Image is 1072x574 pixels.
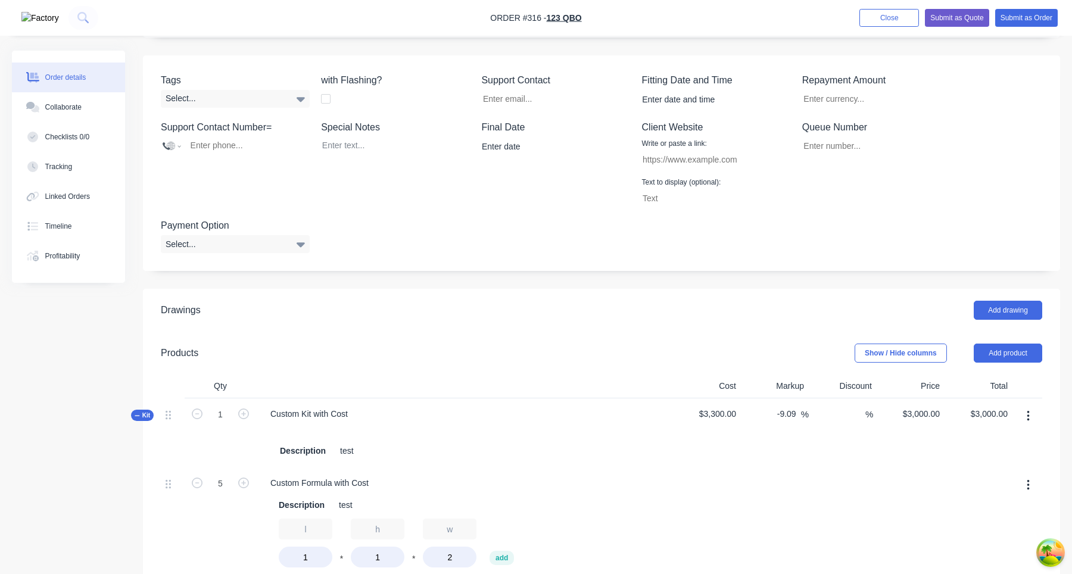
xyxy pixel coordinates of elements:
input: Label [279,519,332,539]
div: Order details [45,72,86,83]
div: Total [945,375,1012,398]
label: Support Contact Number= [161,120,310,135]
button: Checklists 0/0 [12,122,125,152]
div: Discount [809,375,877,398]
div: Tracking [45,161,73,172]
button: add [490,551,514,565]
div: Collaborate [45,102,82,113]
input: Value [351,547,404,567]
div: Profitability [45,251,80,261]
div: test [334,497,357,514]
div: Timeline [45,221,72,232]
input: Enter email... [473,90,630,108]
button: Add product [974,344,1042,363]
div: Select... [161,90,310,108]
a: 123 QBO [547,13,582,23]
button: Submit as Quote [925,9,989,27]
button: Kit [131,410,154,421]
div: Checklists 0/0 [45,132,90,142]
button: Open Tanstack query devtools [1039,541,1062,564]
button: Profitability [12,241,125,271]
div: Custom Formula with Cost [261,475,378,492]
input: Enter date [473,138,622,155]
label: Payment Option [161,219,310,233]
button: Timeline [12,211,125,241]
button: Order details [12,63,125,92]
span: Order #316 - [490,13,546,23]
label: Support Contact [481,73,630,88]
input: Text [636,189,778,207]
label: Tags [161,73,310,88]
span: % [865,408,873,422]
div: Cost [673,375,741,398]
input: Enter currency... [793,90,951,108]
span: % [801,408,809,422]
button: Close [859,9,919,27]
div: Price [877,375,945,398]
button: Submit as Order [995,9,1058,27]
input: Label [423,519,476,539]
button: Linked Orders [12,182,125,211]
span: $3,300.00 [678,408,736,420]
label: Final Date [481,120,630,135]
button: Tracking [12,152,125,182]
label: Fitting Date and Time [642,73,791,88]
label: Text to display (optional): [642,177,721,188]
button: Collaborate [12,92,125,122]
input: Label [351,519,404,539]
input: Enter number... [793,137,951,155]
label: Queue Number [802,120,951,135]
div: Qty [185,375,256,398]
div: Description [275,442,331,460]
div: test [335,442,359,460]
div: Select... [161,235,310,253]
input: Enter phone... [189,139,300,152]
div: Description [274,497,329,514]
div: Products [161,346,198,360]
label: Write or paste a link: [642,138,707,149]
button: Add drawing [974,301,1042,320]
div: Custom Kit with Cost [261,405,357,423]
img: Factory [21,12,59,24]
label: Repayment Amount [802,73,951,88]
div: Linked Orders [45,191,90,202]
input: Enter date and time [634,91,782,108]
input: Value [423,547,476,567]
span: Kit [135,411,150,420]
button: Show / Hide columns [855,344,947,363]
label: with Flashing? [321,73,470,88]
input: Value [279,547,332,567]
label: Special Notes [321,120,470,135]
div: Drawings [161,303,201,317]
input: https://www.example.com [636,151,778,169]
div: Markup [741,375,809,398]
label: Client Website [642,120,791,135]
